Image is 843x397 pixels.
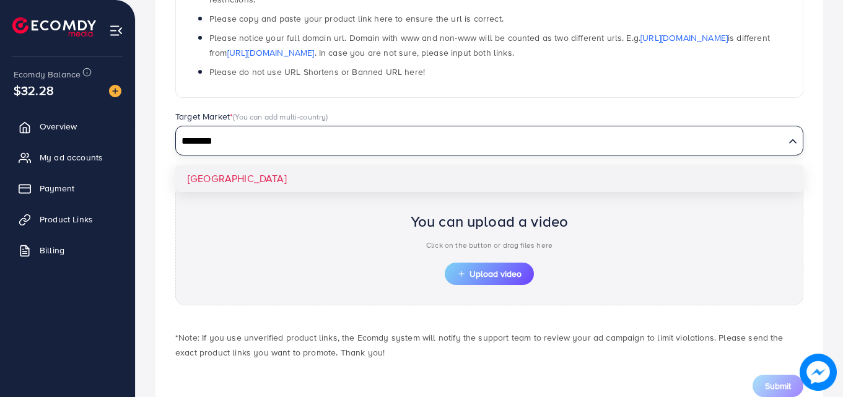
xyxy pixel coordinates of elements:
[40,151,103,164] span: My ad accounts
[753,375,803,397] button: Submit
[800,354,836,390] img: image
[175,165,803,192] li: [GEOGRAPHIC_DATA]
[411,238,569,253] p: Click on the button or drag files here
[40,120,77,133] span: Overview
[9,114,126,139] a: Overview
[12,17,96,37] img: logo
[40,182,74,194] span: Payment
[9,238,126,263] a: Billing
[209,12,504,25] span: Please copy and paste your product link here to ensure the url is correct.
[227,46,315,59] a: [URL][DOMAIN_NAME]
[457,269,522,278] span: Upload video
[765,380,791,392] span: Submit
[9,145,126,170] a: My ad accounts
[411,212,569,230] h2: You can upload a video
[175,126,803,155] div: Search for option
[175,330,803,360] p: *Note: If you use unverified product links, the Ecomdy system will notify the support team to rev...
[14,81,54,99] span: $32.28
[209,66,425,78] span: Please do not use URL Shortens or Banned URL here!
[445,263,534,285] button: Upload video
[9,207,126,232] a: Product Links
[9,176,126,201] a: Payment
[209,32,770,58] span: Please notice your full domain url. Domain with www and non-www will be counted as two different ...
[640,32,728,44] a: [URL][DOMAIN_NAME]
[175,110,328,123] label: Target Market
[40,244,64,256] span: Billing
[177,132,784,151] input: Search for option
[40,213,93,225] span: Product Links
[233,111,328,122] span: (You can add multi-country)
[14,68,81,81] span: Ecomdy Balance
[109,24,123,38] img: menu
[109,85,121,97] img: image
